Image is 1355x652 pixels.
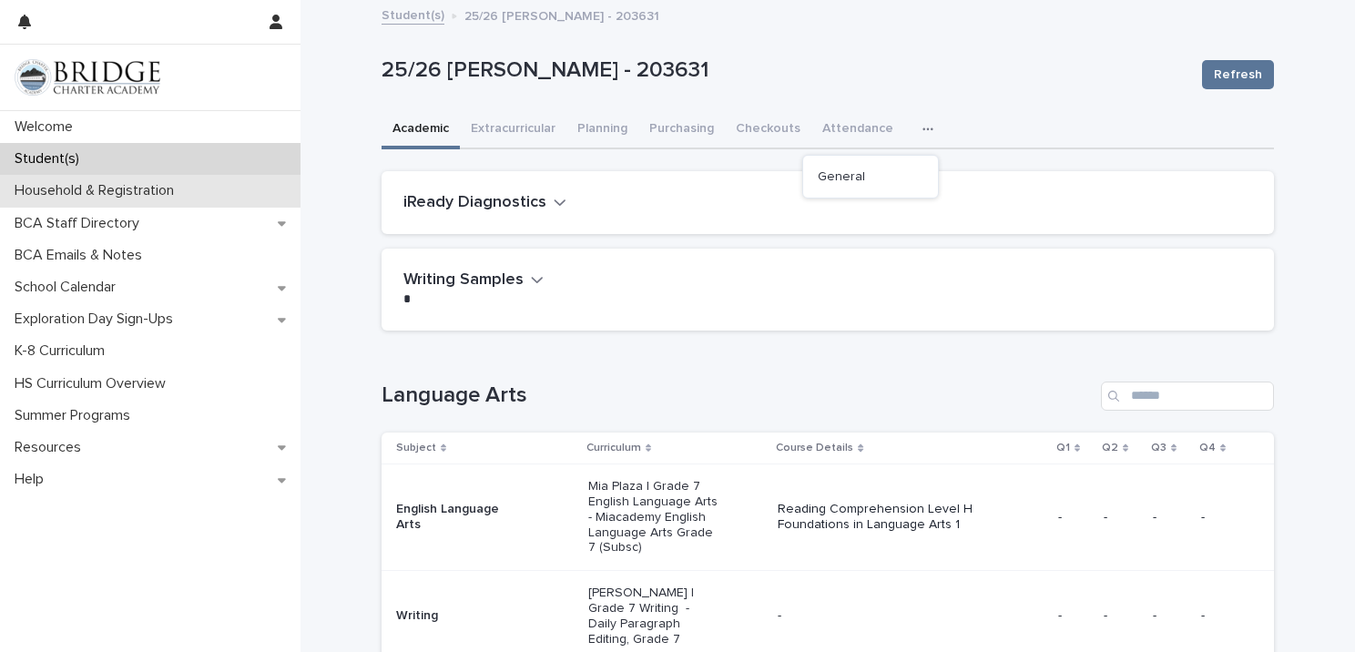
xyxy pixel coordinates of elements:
[460,111,566,149] button: Extracurricular
[7,311,188,328] p: Exploration Day Sign-Ups
[778,502,1038,533] p: Reading Comprehension Level H Foundations in Language Arts 1
[7,407,145,424] p: Summer Programs
[396,502,526,533] p: English Language Arts
[382,111,460,149] button: Academic
[1201,608,1245,624] p: -
[1104,510,1138,525] p: -
[7,375,180,392] p: HS Curriculum Overview
[586,438,641,458] p: Curriculum
[778,608,1038,624] p: -
[7,439,96,456] p: Resources
[15,59,160,96] img: V1C1m3IdTEidaUdm9Hs0
[382,464,1274,571] tr: English Language ArtsMia Plaza | Grade 7 English Language Arts - Miacademy English Language Arts ...
[7,150,94,168] p: Student(s)
[1101,382,1274,411] input: Search
[725,111,811,149] button: Checkouts
[7,215,154,232] p: BCA Staff Directory
[403,270,544,290] button: Writing Samples
[776,438,853,458] p: Course Details
[382,57,1187,84] p: 25/26 [PERSON_NAME] - 203631
[7,471,58,488] p: Help
[403,193,566,213] button: iReady Diagnostics
[1151,438,1167,458] p: Q3
[7,182,188,199] p: Household & Registration
[7,118,87,136] p: Welcome
[566,111,638,149] button: Planning
[1058,510,1089,525] p: -
[396,438,436,458] p: Subject
[1104,608,1138,624] p: -
[464,5,659,25] p: 25/26 [PERSON_NAME] - 203631
[588,479,718,555] p: Mia Plaza | Grade 7 English Language Arts - Miacademy English Language Arts Grade 7 (Subsc)
[811,111,904,149] button: Attendance
[7,342,119,360] p: K-8 Curriculum
[1058,608,1089,624] p: -
[1202,60,1274,89] button: Refresh
[1201,510,1245,525] p: -
[403,270,524,290] h2: Writing Samples
[1102,438,1118,458] p: Q2
[588,586,718,647] p: [PERSON_NAME] | Grade 7 Writing - Daily Paragraph Editing, Grade 7
[382,4,444,25] a: Student(s)
[1153,510,1187,525] p: -
[1056,438,1070,458] p: Q1
[638,111,725,149] button: Purchasing
[1199,438,1216,458] p: Q4
[396,608,526,624] p: Writing
[1153,608,1187,624] p: -
[1214,66,1262,84] span: Refresh
[382,382,1094,409] h1: Language Arts
[7,247,157,264] p: BCA Emails & Notes
[7,279,130,296] p: School Calendar
[403,193,546,213] h2: iReady Diagnostics
[818,170,865,183] span: General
